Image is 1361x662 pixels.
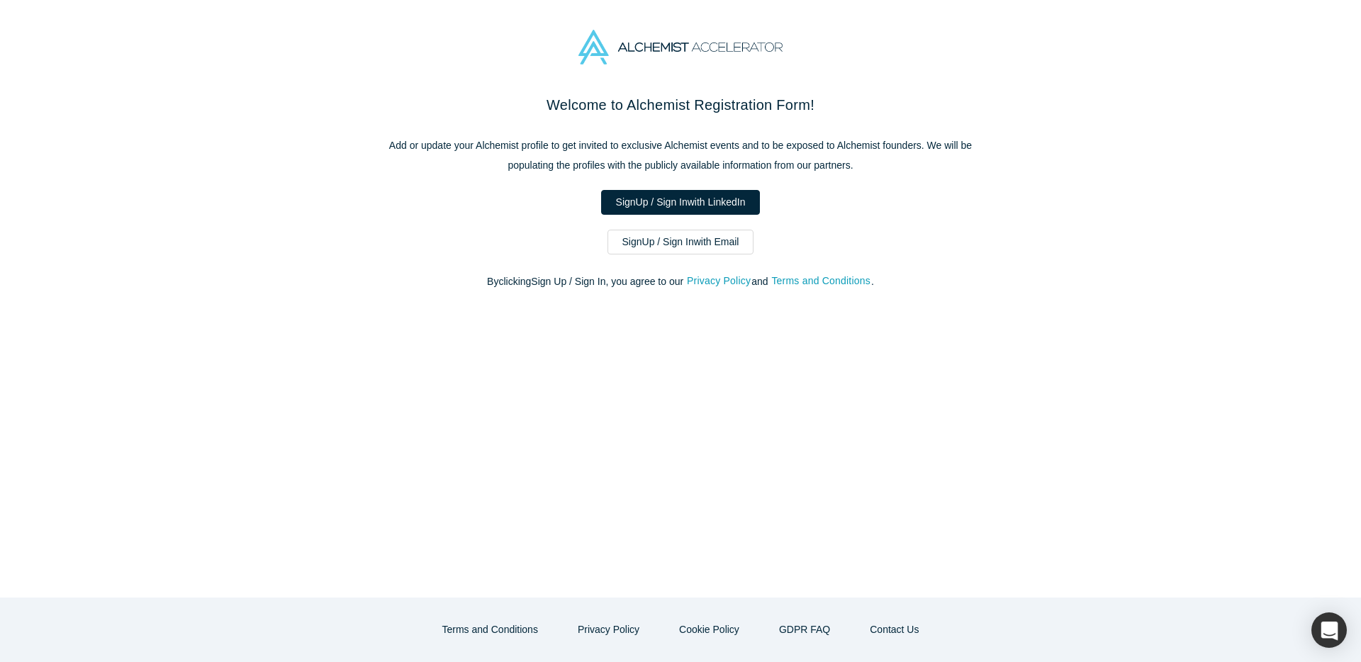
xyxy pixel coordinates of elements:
[855,617,934,642] button: Contact Us
[607,230,754,254] a: SignUp / Sign Inwith Email
[601,190,761,215] a: SignUp / Sign Inwith LinkedIn
[686,273,751,289] button: Privacy Policy
[578,30,783,64] img: Alchemist Accelerator Logo
[764,617,845,642] a: GDPR FAQ
[771,273,871,289] button: Terms and Conditions
[383,135,978,175] p: Add or update your Alchemist profile to get invited to exclusive Alchemist events and to be expos...
[664,617,754,642] button: Cookie Policy
[383,274,978,289] p: By clicking Sign Up / Sign In , you agree to our and .
[563,617,654,642] button: Privacy Policy
[427,617,553,642] button: Terms and Conditions
[383,94,978,116] h2: Welcome to Alchemist Registration Form!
